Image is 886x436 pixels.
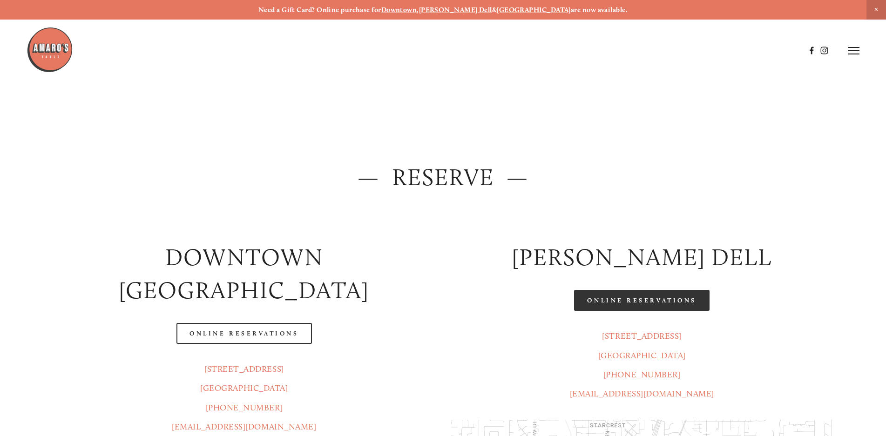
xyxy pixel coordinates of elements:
h2: [PERSON_NAME] DELL [451,241,833,274]
h2: Downtown [GEOGRAPHIC_DATA] [53,241,435,307]
a: [GEOGRAPHIC_DATA] [598,350,686,361]
a: [STREET_ADDRESS] [602,331,682,341]
a: [PERSON_NAME] Dell [419,6,492,14]
strong: are now available. [571,6,628,14]
a: Online Reservations [574,290,709,311]
a: [GEOGRAPHIC_DATA] [200,383,288,393]
a: [EMAIL_ADDRESS][DOMAIN_NAME] [172,422,316,432]
a: [EMAIL_ADDRESS][DOMAIN_NAME] [570,389,714,399]
img: Amaro's Table [27,27,73,73]
a: Downtown [381,6,417,14]
a: [STREET_ADDRESS] [204,364,284,374]
strong: & [492,6,497,14]
h2: — Reserve — [53,161,833,194]
strong: Need a Gift Card? Online purchase for [258,6,381,14]
a: [PHONE_NUMBER] [206,402,283,413]
a: [GEOGRAPHIC_DATA] [497,6,571,14]
a: Online Reservations [176,323,311,344]
strong: , [417,6,419,14]
a: [PHONE_NUMBER] [603,369,681,380]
